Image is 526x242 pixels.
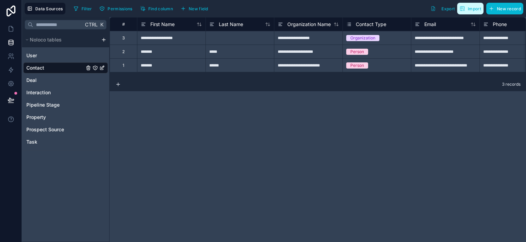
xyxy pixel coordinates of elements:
div: 3 [122,35,125,41]
span: Contact Type [356,21,386,28]
span: Email [424,21,436,28]
span: New record [497,6,521,11]
button: Import [457,3,484,14]
span: Filter [82,6,92,11]
button: New record [486,3,523,14]
span: Export [441,6,455,11]
span: Import [468,6,481,11]
span: Find column [148,6,173,11]
div: # [115,22,132,27]
span: Organization Name [287,21,331,28]
button: Find column [138,3,175,14]
span: Ctrl [84,20,98,29]
button: Export [428,3,457,14]
span: Phone [493,21,507,28]
button: New field [178,3,211,14]
div: Person [350,49,364,55]
button: Permissions [97,3,135,14]
div: Person [350,62,364,69]
button: Filter [71,3,95,14]
span: Permissions [108,6,132,11]
a: Permissions [97,3,137,14]
a: New record [484,3,523,14]
div: 1 [123,63,124,68]
span: Last Name [219,21,243,28]
button: Data Sources [25,3,65,14]
span: New field [189,6,208,11]
div: 2 [122,49,125,55]
span: Data Sources [35,6,63,11]
div: Organization [350,35,375,41]
span: First Name [150,21,175,28]
span: K [99,22,104,27]
span: 3 records [502,82,521,87]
